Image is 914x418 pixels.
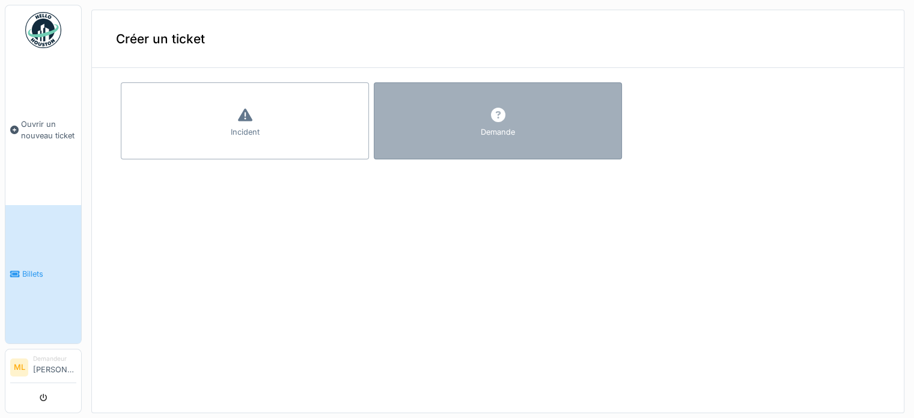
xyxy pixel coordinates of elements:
a: Ouvrir un nouveau ticket [5,55,81,205]
a: Billets [5,205,81,344]
font: Demandeur [33,355,67,362]
font: Ouvrir un nouveau ticket [21,120,75,140]
font: Billets [22,269,43,278]
font: Incident [231,128,260,137]
font: Demande [481,128,515,137]
a: ML Demandeur[PERSON_NAME] [10,354,76,383]
font: [PERSON_NAME] [33,365,97,374]
font: Créer un ticket [116,31,205,46]
img: Badge_color-CXgf-gQk.svg [25,12,61,48]
font: ML [14,363,25,372]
